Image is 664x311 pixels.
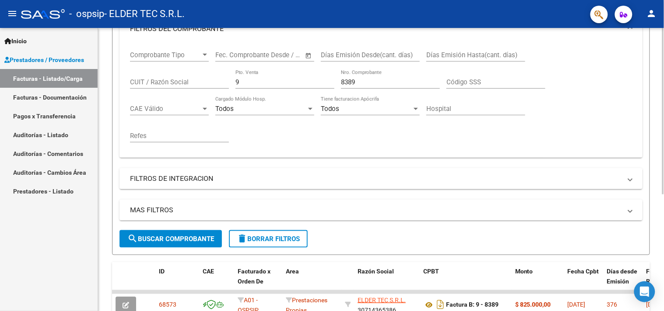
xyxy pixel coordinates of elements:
button: Buscar Comprobante [119,230,222,248]
input: Fecha fin [259,51,301,59]
span: Todos [215,105,234,113]
span: Inicio [4,36,27,46]
strong: Factura B: 9 - 8389 [446,301,499,308]
datatable-header-cell: Area [282,262,341,301]
span: - ospsip [69,4,104,24]
button: Borrar Filtros [229,230,308,248]
mat-icon: delete [237,233,247,244]
datatable-header-cell: Razón Social [354,262,420,301]
span: 68573 [159,301,176,308]
mat-expansion-panel-header: MAS FILTROS [119,200,643,221]
span: CAE Válido [130,105,201,113]
datatable-header-cell: CPBT [420,262,512,301]
span: Facturado x Orden De [238,268,271,285]
datatable-header-cell: Monto [512,262,564,301]
span: 376 [607,301,618,308]
datatable-header-cell: CAE [199,262,234,301]
datatable-header-cell: Días desde Emisión [604,262,643,301]
mat-panel-title: FILTROS DE INTEGRACION [130,174,622,183]
mat-icon: menu [7,8,18,19]
mat-panel-title: MAS FILTROS [130,205,622,215]
span: Razón Social [358,268,394,275]
div: FILTROS DEL COMPROBANTE [119,43,643,158]
mat-icon: search [127,233,138,244]
datatable-header-cell: Fecha Cpbt [564,262,604,301]
mat-expansion-panel-header: FILTROS DEL COMPROBANTE [119,15,643,43]
span: Días desde Emisión [607,268,638,285]
span: CPBT [423,268,439,275]
datatable-header-cell: ID [155,262,199,301]
input: Fecha inicio [215,51,251,59]
span: Comprobante Tipo [130,51,201,59]
mat-panel-title: FILTROS DEL COMPROBANTE [130,24,622,34]
span: ID [159,268,165,275]
span: CAE [203,268,214,275]
span: Borrar Filtros [237,235,300,243]
span: Todos [321,105,339,113]
span: [DATE] [568,301,586,308]
button: Open calendar [304,51,314,61]
span: Area [286,268,299,275]
span: - ELDER TEC S.R.L. [104,4,185,24]
span: Fecha Cpbt [568,268,599,275]
strong: $ 825.000,00 [515,301,551,308]
span: Prestadores / Proveedores [4,55,84,65]
mat-icon: person [646,8,657,19]
span: ELDER TEC S.R.L. [358,297,406,304]
span: Buscar Comprobante [127,235,214,243]
datatable-header-cell: Facturado x Orden De [234,262,282,301]
div: Open Intercom Messenger [634,281,655,302]
mat-expansion-panel-header: FILTROS DE INTEGRACION [119,168,643,189]
span: Monto [515,268,533,275]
